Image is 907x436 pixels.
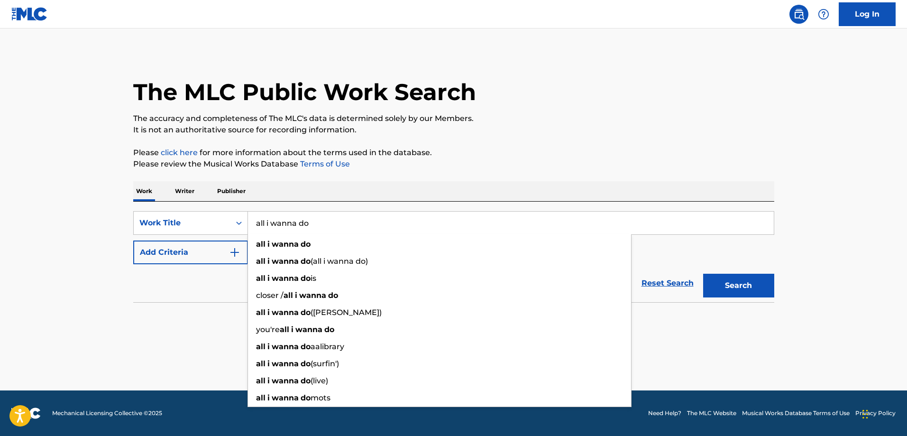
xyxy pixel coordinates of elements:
[301,274,311,283] strong: do
[267,274,270,283] strong: i
[214,181,248,201] p: Publisher
[818,9,829,20] img: help
[272,376,299,385] strong: wanna
[272,274,299,283] strong: wanna
[301,376,311,385] strong: do
[172,181,197,201] p: Writer
[267,359,270,368] strong: i
[311,342,344,351] span: aalibrary
[311,393,330,402] span: mots
[328,291,338,300] strong: do
[267,240,270,249] strong: i
[301,308,311,317] strong: do
[280,325,289,334] strong: all
[648,409,681,417] a: Need Help?
[272,393,299,402] strong: wanna
[703,274,774,297] button: Search
[687,409,736,417] a: The MLC Website
[272,257,299,266] strong: wanna
[272,240,299,249] strong: wanna
[855,409,896,417] a: Privacy Policy
[301,342,311,351] strong: do
[860,390,907,436] iframe: Chat Widget
[133,147,774,158] p: Please for more information about the terms used in the database.
[284,291,293,300] strong: all
[133,124,774,136] p: It is not an authoritative source for recording information.
[793,9,805,20] img: search
[298,159,350,168] a: Terms of Use
[267,342,270,351] strong: i
[311,274,316,283] span: is
[11,408,41,419] img: logo
[256,359,266,368] strong: all
[256,240,266,249] strong: all
[256,257,266,266] strong: all
[742,409,850,417] a: Musical Works Database Terms of Use
[839,2,896,26] a: Log In
[311,257,368,266] span: (all i wanna do)
[256,274,266,283] strong: all
[295,325,322,334] strong: wanna
[133,113,774,124] p: The accuracy and completeness of The MLC's data is determined solely by our Members.
[272,342,299,351] strong: wanna
[301,359,311,368] strong: do
[229,247,240,258] img: 9d2ae6d4665cec9f34b9.svg
[133,241,248,264] button: Add Criteria
[256,393,266,402] strong: all
[311,359,339,368] span: (surfin')
[256,376,266,385] strong: all
[267,393,270,402] strong: i
[862,400,868,428] div: Drag
[161,148,198,157] a: click here
[301,240,311,249] strong: do
[301,393,311,402] strong: do
[267,308,270,317] strong: i
[272,308,299,317] strong: wanna
[256,342,266,351] strong: all
[133,158,774,170] p: Please review the Musical Works Database
[133,211,774,302] form: Search Form
[139,217,225,229] div: Work Title
[637,273,698,294] a: Reset Search
[256,325,280,334] span: you're
[311,308,382,317] span: ([PERSON_NAME])
[311,376,328,385] span: (live)
[133,181,155,201] p: Work
[301,257,311,266] strong: do
[52,409,162,417] span: Mechanical Licensing Collective © 2025
[789,5,808,24] a: Public Search
[814,5,833,24] div: Help
[324,325,334,334] strong: do
[291,325,293,334] strong: i
[299,291,326,300] strong: wanna
[133,78,476,106] h1: The MLC Public Work Search
[267,376,270,385] strong: i
[11,7,48,21] img: MLC Logo
[256,308,266,317] strong: all
[295,291,297,300] strong: i
[267,257,270,266] strong: i
[256,291,284,300] span: closer /
[272,359,299,368] strong: wanna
